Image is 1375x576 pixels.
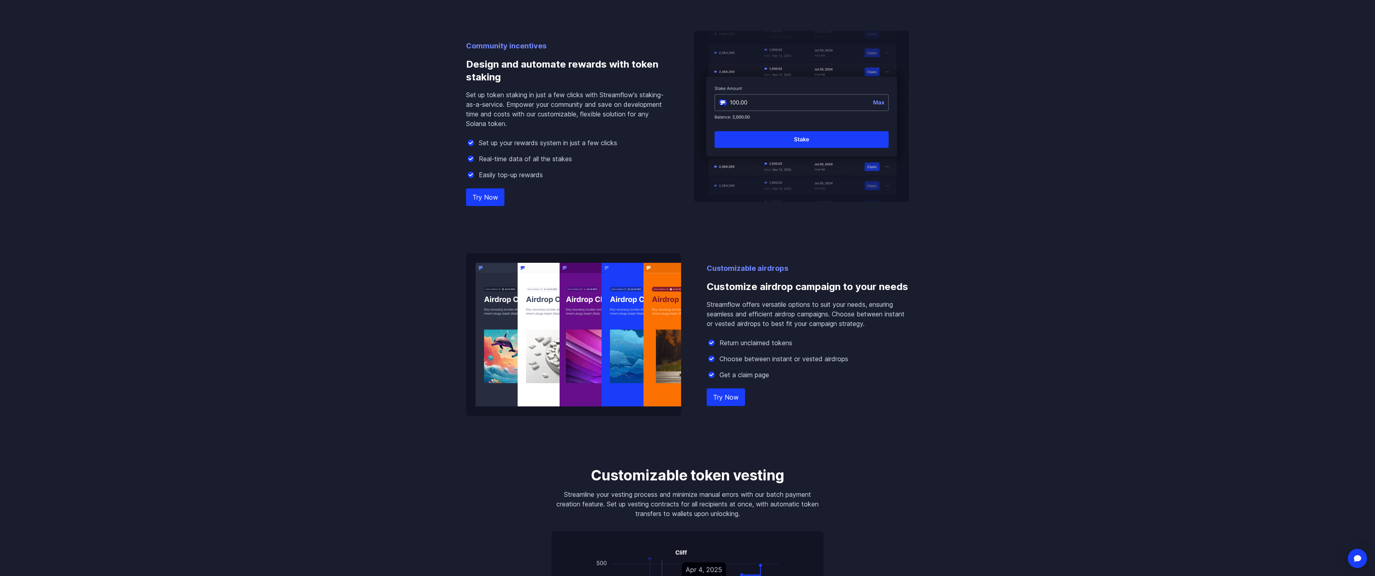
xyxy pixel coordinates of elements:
[466,253,681,416] img: Customize airdrop campaign to your needs
[707,300,909,328] p: Streamflow offers versatile options to suit your needs, ensuring seamless and efficient airdrop c...
[552,467,823,483] h3: Customizable token vesting
[466,40,668,52] p: Community incentives
[479,154,572,164] p: Real-time data of all the stakes
[719,370,769,380] p: Get a claim page
[466,188,504,206] a: Try Now
[1348,549,1367,568] div: Open Intercom Messenger
[552,490,823,518] p: Streamline your vesting process and minimize manual errors with our batch payment creation featur...
[719,354,848,364] p: Choose between instant or vested airdrops
[694,31,909,202] img: Design and automate rewards with token staking
[707,388,745,406] a: Try Now
[719,338,792,348] p: Return unclaimed tokens
[466,90,668,128] p: Set up token staking in just a few clicks with Streamflow's staking-as-a-service. Empower your co...
[479,138,617,148] p: Set up your rewards system in just a few clicks
[707,274,909,300] h3: Customize airdrop campaign to your needs
[479,170,543,180] p: Easily top-up rewards
[466,52,668,90] h3: Design and automate rewards with token staking
[707,263,909,274] p: Customizable airdrops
